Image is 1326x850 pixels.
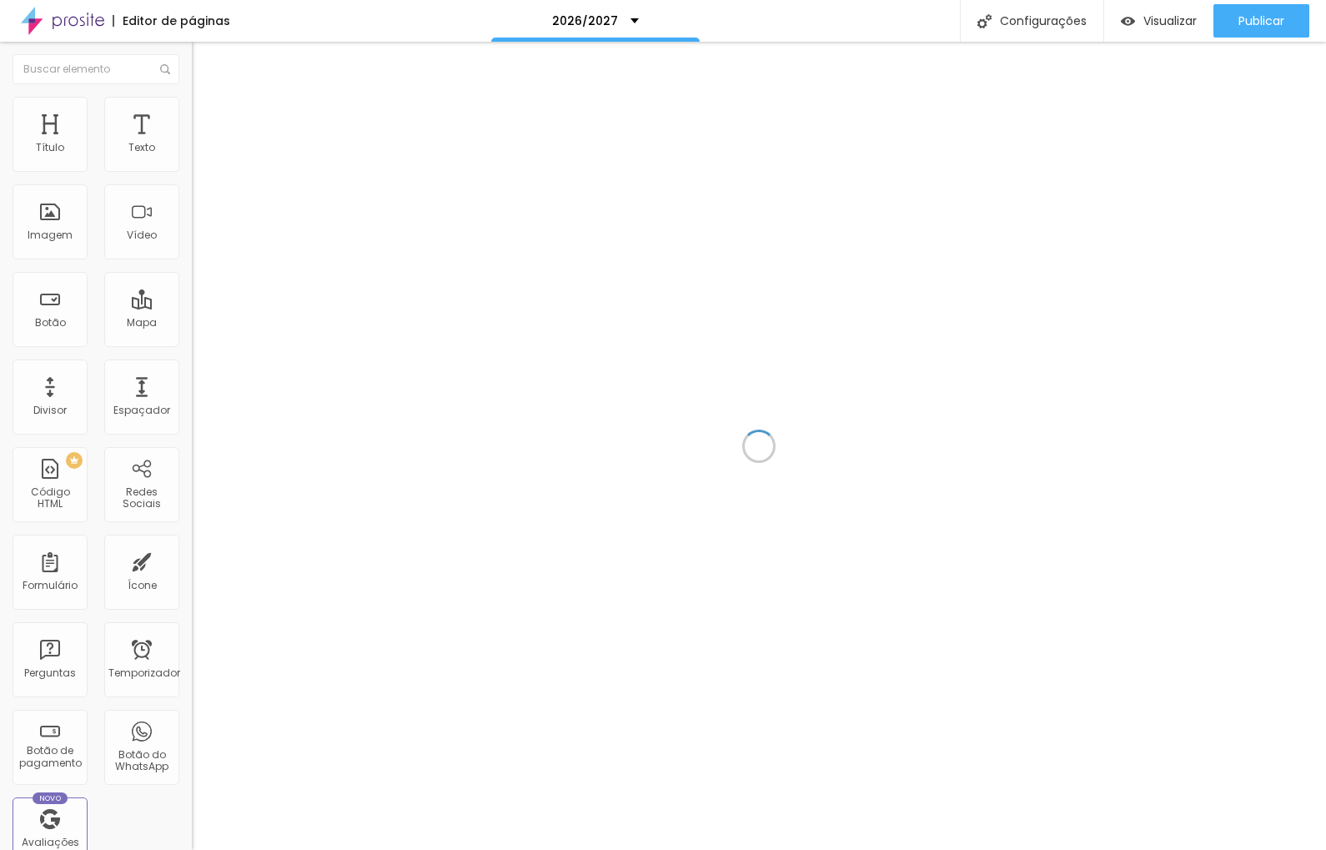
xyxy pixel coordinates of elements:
font: Texto [128,140,155,154]
font: Vídeo [127,228,157,242]
font: Código HTML [31,485,70,511]
font: Redes Sociais [123,485,161,511]
font: Editor de páginas [123,13,230,29]
font: Formulário [23,578,78,592]
font: Botão do WhatsApp [115,747,168,773]
font: Espaçador [113,403,170,417]
font: Divisor [33,403,67,417]
font: Publicar [1238,13,1284,29]
font: Perguntas [24,666,76,680]
button: Visualizar [1104,4,1213,38]
font: Visualizar [1143,13,1197,29]
font: Título [36,140,64,154]
font: Botão [35,315,66,329]
img: Ícone [977,14,992,28]
font: Botão de pagamento [19,743,82,769]
font: Novo [39,793,62,803]
font: Ícone [128,578,157,592]
font: Mapa [127,315,157,329]
font: Temporizador [108,666,180,680]
img: view-1.svg [1121,14,1135,28]
img: Ícone [160,64,170,74]
font: Configurações [1000,13,1087,29]
font: Imagem [28,228,73,242]
input: Buscar elemento [13,54,179,84]
button: Publicar [1213,4,1309,38]
p: 2026/2027 [552,15,618,27]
